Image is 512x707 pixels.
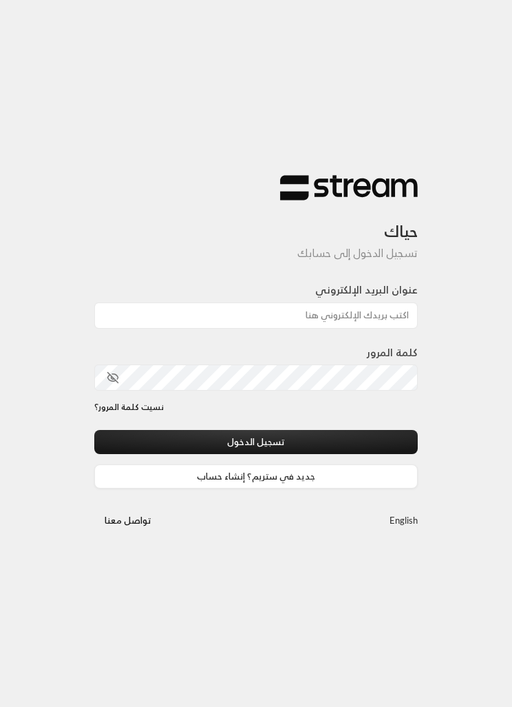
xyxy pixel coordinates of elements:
[94,464,418,489] a: جديد في ستريم؟ إنشاء حساب
[390,509,418,533] a: English
[101,366,125,389] button: toggle password visibility
[94,509,162,533] button: تواصل معنا
[94,401,164,413] a: نسيت كلمة المرور؟
[94,303,418,329] input: اكتب بريدك الإلكتروني هنا
[367,345,418,361] label: كلمة المرور
[94,201,418,241] h3: حياك
[94,430,418,454] button: تسجيل الدخول
[94,513,162,529] a: تواصل معنا
[94,247,418,260] h5: تسجيل الدخول إلى حسابك
[315,283,418,298] label: عنوان البريد الإلكتروني
[280,174,418,201] img: Stream Logo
